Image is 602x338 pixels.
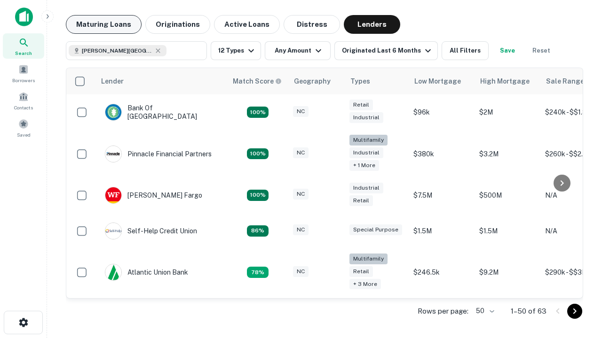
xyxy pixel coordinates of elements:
[349,147,383,158] div: Industrial
[233,76,282,86] div: Capitalize uses an advanced AI algorithm to match your search with the best lender. The match sco...
[418,306,468,317] p: Rows per page:
[349,195,373,206] div: Retail
[14,104,33,111] span: Contacts
[480,76,530,87] div: High Mortgage
[526,41,556,60] button: Reset
[567,304,582,319] button: Go to next page
[345,68,409,94] th: Types
[12,77,35,84] span: Borrowers
[349,160,379,171] div: + 1 more
[247,267,269,278] div: Matching Properties: 10, hasApolloMatch: undefined
[409,130,475,177] td: $380k
[475,213,540,249] td: $1.5M
[475,94,540,130] td: $2M
[3,115,44,140] a: Saved
[3,33,44,59] a: Search
[475,68,540,94] th: High Mortgage
[211,41,261,60] button: 12 Types
[409,213,475,249] td: $1.5M
[105,264,188,281] div: Atlantic Union Bank
[105,264,121,280] img: picture
[293,189,309,200] div: NC
[546,76,584,87] div: Sale Range
[101,76,124,87] div: Lender
[247,190,269,201] div: Matching Properties: 14, hasApolloMatch: undefined
[105,104,218,121] div: Bank Of [GEOGRAPHIC_DATA]
[145,15,210,34] button: Originations
[247,148,269,160] div: Matching Properties: 23, hasApolloMatch: undefined
[349,112,383,123] div: Industrial
[247,107,269,118] div: Matching Properties: 14, hasApolloMatch: undefined
[95,68,227,94] th: Lender
[344,15,400,34] button: Lenders
[475,249,540,296] td: $9.2M
[409,68,475,94] th: Low Mortgage
[349,279,381,290] div: + 3 more
[105,223,197,239] div: Self-help Credit Union
[3,61,44,86] a: Borrowers
[293,106,309,117] div: NC
[17,131,31,138] span: Saved
[66,15,142,34] button: Maturing Loans
[350,76,370,87] div: Types
[15,49,32,57] span: Search
[284,15,340,34] button: Distress
[105,146,121,162] img: picture
[475,130,540,177] td: $3.2M
[233,76,280,86] h6: Match Score
[227,68,288,94] th: Capitalize uses an advanced AI algorithm to match your search with the best lender. The match sco...
[82,46,152,55] span: [PERSON_NAME][GEOGRAPHIC_DATA], [GEOGRAPHIC_DATA]
[105,223,121,239] img: picture
[247,225,269,237] div: Matching Properties: 11, hasApolloMatch: undefined
[472,304,496,318] div: 50
[105,146,212,162] div: Pinnacle Financial Partners
[349,183,383,193] div: Industrial
[409,177,475,213] td: $7.5M
[349,224,402,235] div: Special Purpose
[293,266,309,277] div: NC
[334,41,438,60] button: Originated Last 6 Months
[349,266,373,277] div: Retail
[288,68,345,94] th: Geography
[265,41,331,60] button: Any Amount
[15,8,33,26] img: capitalize-icon.png
[511,306,547,317] p: 1–50 of 63
[342,45,434,56] div: Originated Last 6 Months
[414,76,461,87] div: Low Mortgage
[349,100,373,110] div: Retail
[475,177,540,213] td: $500M
[293,224,309,235] div: NC
[3,88,44,113] a: Contacts
[105,187,202,204] div: [PERSON_NAME] Fargo
[492,41,523,60] button: Save your search to get updates of matches that match your search criteria.
[349,135,388,146] div: Multifamily
[105,187,121,203] img: picture
[409,94,475,130] td: $96k
[555,263,602,308] iframe: Chat Widget
[442,41,489,60] button: All Filters
[294,76,331,87] div: Geography
[105,104,121,120] img: picture
[214,15,280,34] button: Active Loans
[409,249,475,296] td: $246.5k
[349,253,388,264] div: Multifamily
[293,147,309,158] div: NC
